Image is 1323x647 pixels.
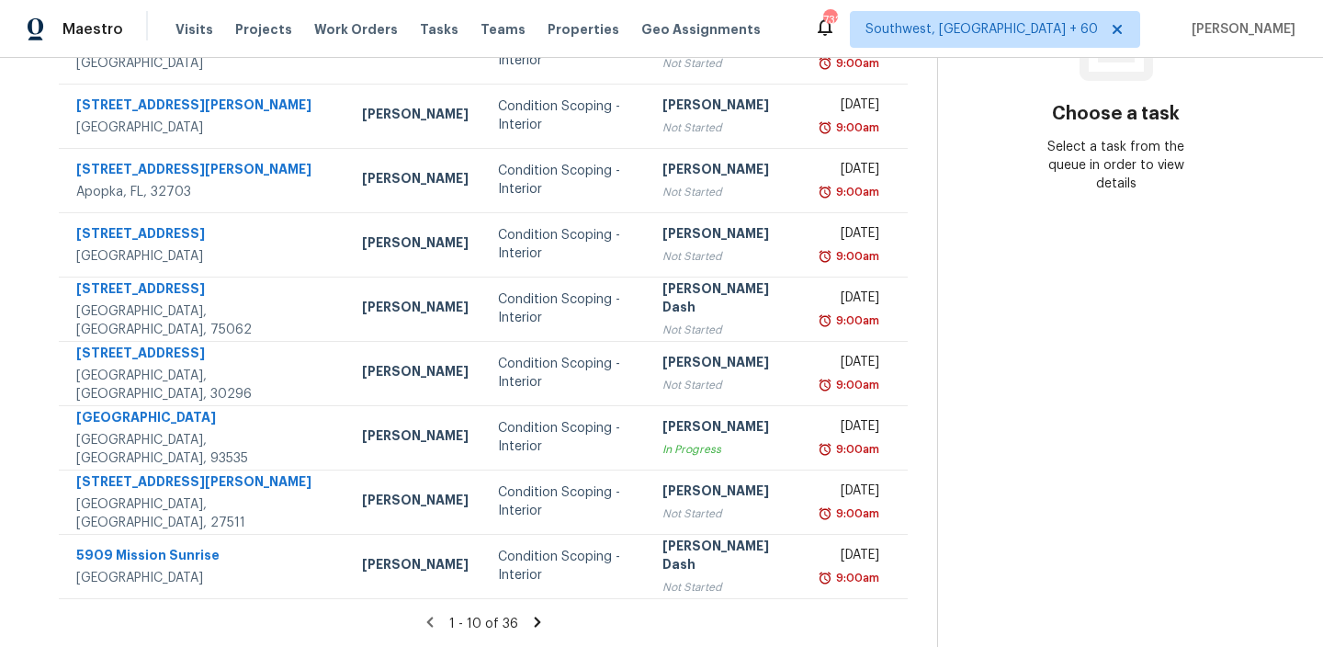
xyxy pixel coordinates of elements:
div: [GEOGRAPHIC_DATA] [76,119,333,137]
div: [DATE] [822,289,879,312]
div: Condition Scoping - Interior [498,226,633,263]
div: [DATE] [822,96,879,119]
img: Overdue Alarm Icon [818,312,832,330]
div: Not Started [662,578,794,596]
div: 5909 Mission Sunrise [76,546,333,569]
span: Teams [481,20,526,39]
div: Condition Scoping - Interior [498,548,633,585]
div: 9:00am [832,376,879,394]
div: [DATE] [822,224,879,247]
span: Projects [235,20,292,39]
div: [STREET_ADDRESS][PERSON_NAME] [76,160,333,183]
div: [STREET_ADDRESS] [76,224,333,247]
span: Southwest, [GEOGRAPHIC_DATA] + 60 [865,20,1098,39]
div: [PERSON_NAME] [362,105,469,128]
img: Overdue Alarm Icon [818,119,832,137]
div: Select a task from the queue in order to view details [1027,138,1204,193]
div: [STREET_ADDRESS] [76,344,333,367]
img: Overdue Alarm Icon [818,247,832,266]
div: 732 [823,11,836,29]
div: Not Started [662,247,794,266]
h3: Choose a task [1052,105,1180,123]
span: Visits [175,20,213,39]
div: [GEOGRAPHIC_DATA], [GEOGRAPHIC_DATA], 30296 [76,367,333,403]
span: 1 - 10 of 36 [449,618,518,630]
div: Apopka, FL, 32703 [76,183,333,201]
div: [DATE] [822,546,879,569]
div: 9:00am [832,54,879,73]
span: Work Orders [314,20,398,39]
div: [GEOGRAPHIC_DATA], [GEOGRAPHIC_DATA], 93535 [76,431,333,468]
div: Not Started [662,119,794,137]
div: [GEOGRAPHIC_DATA] [76,408,333,431]
div: Condition Scoping - Interior [498,290,633,327]
div: [PERSON_NAME] Dash [662,279,794,321]
div: [STREET_ADDRESS][PERSON_NAME] [76,96,333,119]
span: Maestro [62,20,123,39]
div: 9:00am [832,312,879,330]
div: [PERSON_NAME] [362,298,469,321]
div: [GEOGRAPHIC_DATA], [GEOGRAPHIC_DATA], 27511 [76,495,333,532]
div: Not Started [662,54,794,73]
span: Properties [548,20,619,39]
div: [PERSON_NAME] Dash [662,537,794,578]
div: [PERSON_NAME] [362,426,469,449]
div: 9:00am [832,505,879,523]
div: [PERSON_NAME] [362,169,469,192]
div: [GEOGRAPHIC_DATA], [GEOGRAPHIC_DATA], 75062 [76,302,333,339]
span: [PERSON_NAME] [1184,20,1295,39]
div: 9:00am [832,569,879,587]
div: Not Started [662,376,794,394]
div: [PERSON_NAME] [362,491,469,514]
span: Tasks [420,23,458,36]
div: [STREET_ADDRESS] [76,279,333,302]
div: [PERSON_NAME] [662,224,794,247]
div: 9:00am [832,183,879,201]
img: Overdue Alarm Icon [818,54,832,73]
div: [GEOGRAPHIC_DATA] [76,569,333,587]
div: Condition Scoping - Interior [498,355,633,392]
div: [PERSON_NAME] [662,96,794,119]
div: [GEOGRAPHIC_DATA] [76,54,333,73]
div: 9:00am [832,119,879,137]
div: Not Started [662,505,794,523]
div: Not Started [662,321,794,339]
div: [STREET_ADDRESS][PERSON_NAME] [76,472,333,495]
img: Overdue Alarm Icon [818,376,832,394]
div: Condition Scoping - Interior [498,419,633,456]
div: [PERSON_NAME] [362,362,469,385]
img: Overdue Alarm Icon [818,440,832,459]
img: Overdue Alarm Icon [818,505,832,523]
div: Not Started [662,183,794,201]
div: [PERSON_NAME] [362,233,469,256]
img: Overdue Alarm Icon [818,183,832,201]
div: [DATE] [822,353,879,376]
div: Condition Scoping - Interior [498,162,633,199]
div: [PERSON_NAME] [662,417,794,440]
div: In Progress [662,440,794,459]
div: [PERSON_NAME] [662,353,794,376]
div: [PERSON_NAME] [662,482,794,505]
div: 9:00am [832,247,879,266]
div: [DATE] [822,482,879,505]
div: [DATE] [822,160,879,183]
div: [DATE] [822,417,879,440]
span: Geo Assignments [641,20,761,39]
div: Condition Scoping - Interior [498,97,633,134]
div: [PERSON_NAME] [362,555,469,578]
div: [PERSON_NAME] [662,160,794,183]
div: [GEOGRAPHIC_DATA] [76,247,333,266]
div: Condition Scoping - Interior [498,483,633,520]
img: Overdue Alarm Icon [818,569,832,587]
div: 9:00am [832,440,879,459]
